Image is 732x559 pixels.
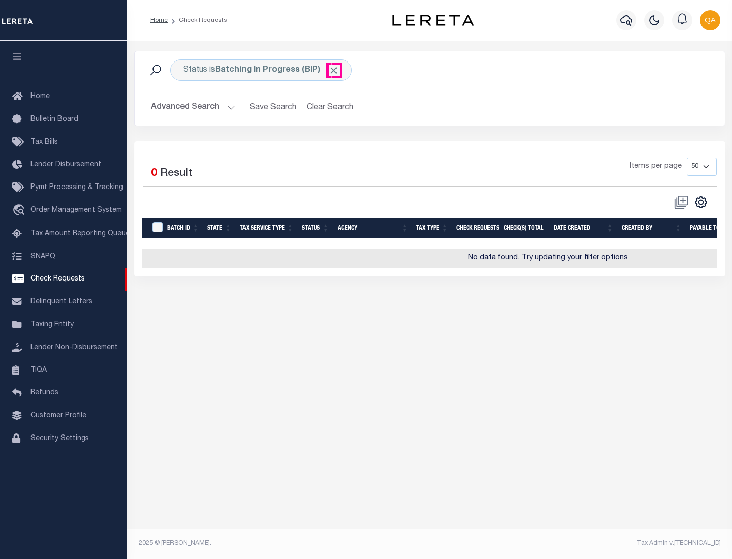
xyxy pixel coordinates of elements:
[30,116,78,123] span: Bulletin Board
[630,161,682,172] span: Items per page
[30,366,47,374] span: TIQA
[392,15,474,26] img: logo-dark.svg
[30,161,101,168] span: Lender Disbursement
[30,321,74,328] span: Taxing Entity
[236,218,298,239] th: Tax Service Type: activate to sort column ascending
[151,98,235,117] button: Advanced Search
[412,218,452,239] th: Tax Type: activate to sort column ascending
[298,218,333,239] th: Status: activate to sort column ascending
[500,218,550,239] th: Check(s) Total
[618,218,686,239] th: Created By: activate to sort column ascending
[215,66,339,74] b: Batching In Progress (BIP)
[452,218,500,239] th: Check Requests
[30,412,86,419] span: Customer Profile
[30,298,93,305] span: Delinquent Letters
[437,539,721,548] div: Tax Admin v.[TECHNICAL_ID]
[700,10,720,30] img: svg+xml;base64,PHN2ZyB4bWxucz0iaHR0cDovL3d3dy53My5vcmcvMjAwMC9zdmciIHBvaW50ZXItZXZlbnRzPSJub25lIi...
[30,344,118,351] span: Lender Non-Disbursement
[302,98,358,117] button: Clear Search
[131,539,430,548] div: 2025 © [PERSON_NAME].
[30,230,130,237] span: Tax Amount Reporting Queue
[30,207,122,214] span: Order Management System
[243,98,302,117] button: Save Search
[333,218,412,239] th: Agency: activate to sort column ascending
[30,253,55,260] span: SNAPQ
[168,16,227,25] li: Check Requests
[163,218,203,239] th: Batch Id: activate to sort column ascending
[328,65,339,76] span: Click to Remove
[170,59,352,81] div: Status is
[12,204,28,218] i: travel_explore
[203,218,236,239] th: State: activate to sort column ascending
[30,275,85,283] span: Check Requests
[30,139,58,146] span: Tax Bills
[30,93,50,100] span: Home
[30,184,123,191] span: Pymt Processing & Tracking
[151,168,157,179] span: 0
[160,166,192,182] label: Result
[30,435,89,442] span: Security Settings
[150,17,168,23] a: Home
[30,389,58,396] span: Refunds
[550,218,618,239] th: Date Created: activate to sort column ascending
